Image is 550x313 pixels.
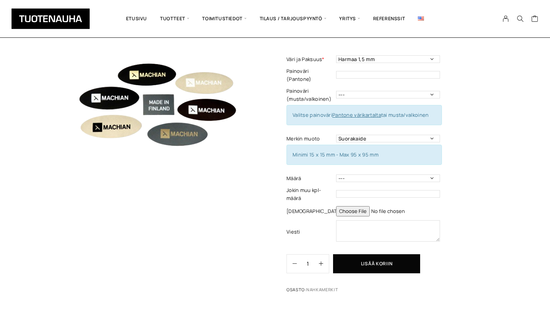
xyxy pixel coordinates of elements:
img: keinonahkamerkki-painettu-vari [52,3,254,206]
a: Nahkamerkit [306,287,338,292]
span: Valitse painoväri tai musta/valkoinen [293,111,429,118]
span: Toimitustiedot [196,6,253,32]
label: Määrä [286,174,334,182]
label: Painoväri (musta/valkoinen) [286,87,334,103]
input: Määrä [297,255,319,273]
label: Painoväri (Pantone) [286,67,334,83]
img: Tuotenauha Oy [11,8,90,29]
img: English [418,16,424,21]
span: Tuotteet [154,6,196,32]
button: Search [513,15,527,22]
label: Väri ja Paksuus [286,55,334,63]
span: Tilaus / Tarjouspyyntö [253,6,333,32]
label: Viesti [286,228,334,236]
label: [DEMOGRAPHIC_DATA] [286,207,334,215]
a: Pantone värikartalta [332,111,381,118]
label: Merkin muoto [286,135,334,143]
a: My Account [498,15,513,22]
label: Jokin muu kpl-määrä [286,186,334,202]
span: Osasto: [286,287,387,297]
span: Yritys [333,6,366,32]
button: Lisää koriin [333,254,420,273]
a: Etusivu [120,6,154,32]
a: Referenssit [367,6,412,32]
span: Minimi 15 x 15 mm - Max 95 x 95 mm [293,151,379,158]
a: Cart [531,15,539,24]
